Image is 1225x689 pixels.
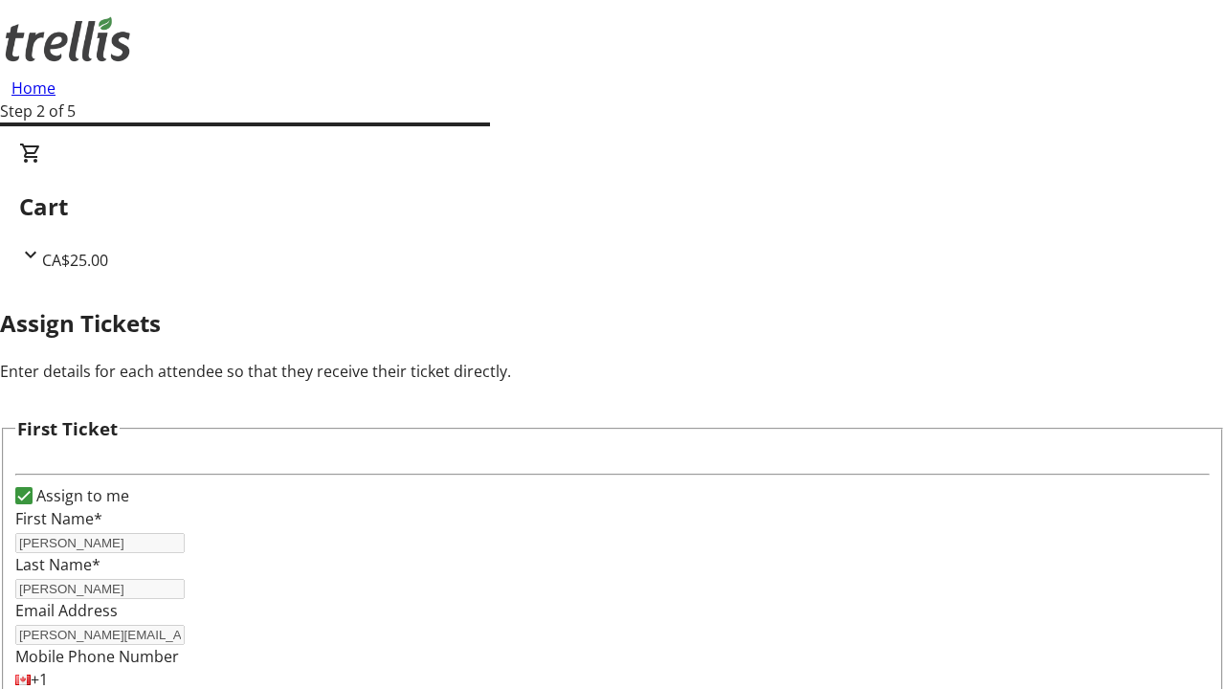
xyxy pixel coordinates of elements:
[17,415,118,442] h3: First Ticket
[19,189,1206,224] h2: Cart
[33,484,129,507] label: Assign to me
[15,600,118,621] label: Email Address
[15,554,100,575] label: Last Name*
[15,646,179,667] label: Mobile Phone Number
[15,508,102,529] label: First Name*
[19,142,1206,272] div: CartCA$25.00
[42,250,108,271] span: CA$25.00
